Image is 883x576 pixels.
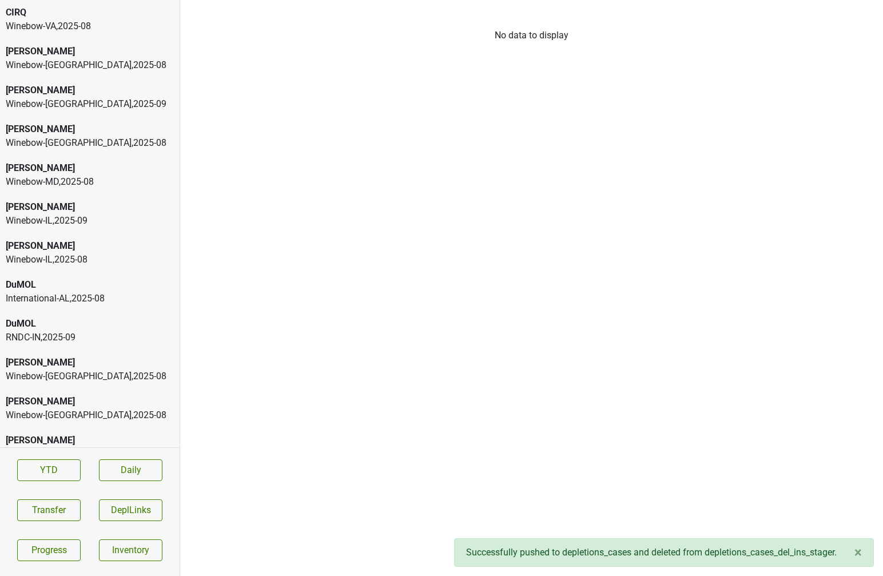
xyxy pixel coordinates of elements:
div: [PERSON_NAME] [6,45,174,58]
div: [PERSON_NAME] [6,356,174,370]
div: Winebow-[GEOGRAPHIC_DATA] , 2025 - 08 [6,408,174,422]
a: Inventory [99,539,162,561]
div: [PERSON_NAME] [6,434,174,447]
div: [PERSON_NAME] [6,84,174,97]
div: Winebow-[GEOGRAPHIC_DATA] , 2025 - 08 [6,136,174,150]
div: RNDC-IN , 2025 - 09 [6,331,174,344]
div: Successfully pushed to depletions_cases and deleted from depletions_cases_del_ins_stager. [454,538,874,567]
div: [PERSON_NAME] [6,200,174,214]
div: Winebow-VA , 2025 - 08 [6,19,174,33]
div: [PERSON_NAME] [6,122,174,136]
div: CIRQ [6,6,174,19]
div: Winebow-[GEOGRAPHIC_DATA] , 2025 - 08 [6,370,174,383]
div: Winebow-MD , 2025 - 08 [6,175,174,189]
a: YTD [17,459,81,481]
button: Transfer [17,499,81,521]
div: Winebow-[GEOGRAPHIC_DATA] , 2025 - 09 [6,97,174,111]
div: Winebow-[GEOGRAPHIC_DATA] , 2025 - 08 [6,58,174,72]
div: [PERSON_NAME] [6,161,174,175]
span: × [854,545,862,561]
div: [PERSON_NAME] [6,239,174,253]
div: International-AL , 2025 - 08 [6,292,174,305]
div: DuMOL [6,317,174,331]
div: No data to display [180,29,883,42]
div: DuMOL [6,278,174,292]
a: Progress [17,539,81,561]
button: DeplLinks [99,499,162,521]
div: Winebow-IL , 2025 - 09 [6,214,174,228]
div: Winebow-IL , 2025 - 08 [6,253,174,267]
div: [PERSON_NAME] [6,395,174,408]
a: Daily [99,459,162,481]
